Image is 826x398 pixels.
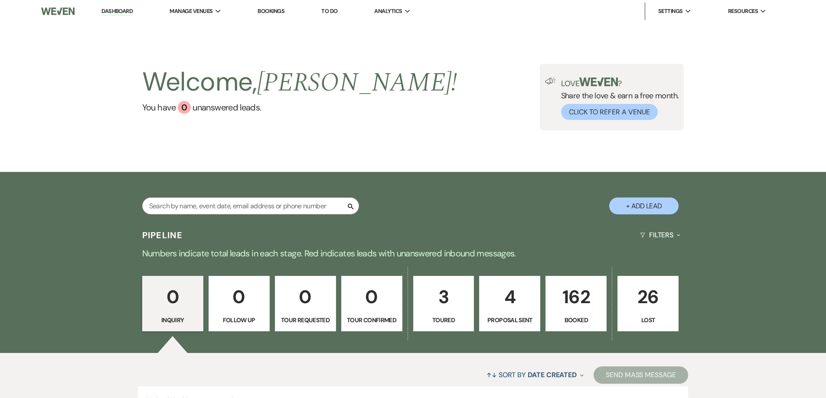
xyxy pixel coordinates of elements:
[528,370,577,379] span: Date Created
[214,282,264,311] p: 0
[551,315,601,325] p: Booked
[728,7,758,16] span: Resources
[623,315,673,325] p: Lost
[347,315,397,325] p: Tour Confirmed
[594,366,688,384] button: Send Mass Message
[413,276,474,331] a: 3Toured
[556,78,679,120] div: Share the love & earn a free month.
[142,64,457,101] h2: Welcome,
[637,223,684,246] button: Filters
[214,315,264,325] p: Follow Up
[623,282,673,311] p: 26
[617,276,679,331] a: 26Lost
[579,78,618,86] img: weven-logo-green.svg
[257,63,457,103] span: [PERSON_NAME] !
[485,315,535,325] p: Proposal Sent
[321,7,337,15] a: To Do
[545,78,556,84] img: loud-speaker-illustration.svg
[486,370,497,379] span: ↑↓
[609,197,679,214] button: + Add Lead
[479,276,540,331] a: 4Proposal Sent
[142,197,359,214] input: Search by name, event date, email address or phone number
[142,229,183,241] h3: Pipeline
[281,282,330,311] p: 0
[341,276,402,331] a: 0Tour Confirmed
[142,101,457,114] a: You have 0 unanswered leads.
[485,282,535,311] p: 4
[419,282,469,311] p: 3
[142,276,203,331] a: 0Inquiry
[545,276,607,331] a: 162Booked
[551,282,601,311] p: 162
[101,7,133,16] a: Dashboard
[275,276,336,331] a: 0Tour Requested
[41,2,74,20] img: Weven Logo
[347,282,397,311] p: 0
[658,7,683,16] span: Settings
[561,78,679,87] p: Love ?
[148,315,198,325] p: Inquiry
[483,363,587,386] button: Sort By Date Created
[209,276,270,331] a: 0Follow Up
[561,104,658,120] button: Click to Refer a Venue
[101,246,725,260] p: Numbers indicate total leads in each stage. Red indicates leads with unanswered inbound messages.
[374,7,402,16] span: Analytics
[258,7,284,15] a: Bookings
[170,7,212,16] span: Manage Venues
[148,282,198,311] p: 0
[281,315,330,325] p: Tour Requested
[419,315,469,325] p: Toured
[178,101,191,114] div: 0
